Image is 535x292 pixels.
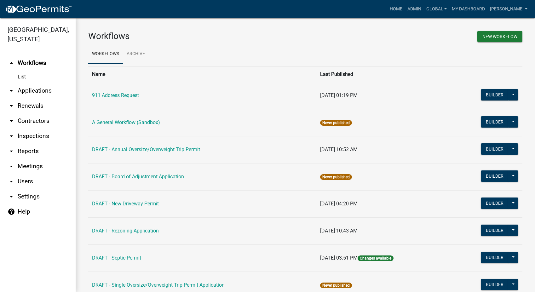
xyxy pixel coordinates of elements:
[8,208,15,215] i: help
[487,3,530,15] a: [PERSON_NAME]
[449,3,487,15] a: My Dashboard
[481,116,509,128] button: Builder
[477,31,522,42] button: New Workflow
[88,66,316,82] th: Name
[320,283,352,288] span: Never published
[8,193,15,200] i: arrow_drop_down
[316,66,448,82] th: Last Published
[320,228,358,234] span: [DATE] 10:43 AM
[123,44,149,64] a: Archive
[320,201,358,207] span: [DATE] 04:20 PM
[405,3,424,15] a: Admin
[92,119,160,125] a: A General Workflow (Sandbox)
[320,174,352,180] span: Never published
[8,147,15,155] i: arrow_drop_down
[92,92,139,98] a: 911 Address Request
[8,87,15,94] i: arrow_drop_down
[481,252,509,263] button: Builder
[92,201,159,207] a: DRAFT - New Driveway Permit
[481,143,509,155] button: Builder
[358,255,394,261] span: Changes available
[8,102,15,110] i: arrow_drop_down
[320,255,358,261] span: [DATE] 03:51 PM
[424,3,450,15] a: Global
[481,89,509,100] button: Builder
[8,117,15,125] i: arrow_drop_down
[8,178,15,185] i: arrow_drop_down
[8,59,15,67] i: arrow_drop_up
[92,228,159,234] a: DRAFT - Rezoning Application
[320,146,358,152] span: [DATE] 10:52 AM
[320,92,358,98] span: [DATE] 01:19 PM
[481,198,509,209] button: Builder
[88,44,123,64] a: Workflows
[481,225,509,236] button: Builder
[92,174,184,180] a: DRAFT - Board of Adjustment Application
[92,255,141,261] a: DRAFT - Septic Permit
[481,279,509,290] button: Builder
[8,163,15,170] i: arrow_drop_down
[92,282,225,288] a: DRAFT - Single Oversize/Overweight Trip Permit Application
[8,132,15,140] i: arrow_drop_down
[387,3,405,15] a: Home
[481,170,509,182] button: Builder
[88,31,301,42] h3: Workflows
[92,146,200,152] a: DRAFT - Annual Oversize/Overweight Trip Permit
[320,120,352,126] span: Never published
